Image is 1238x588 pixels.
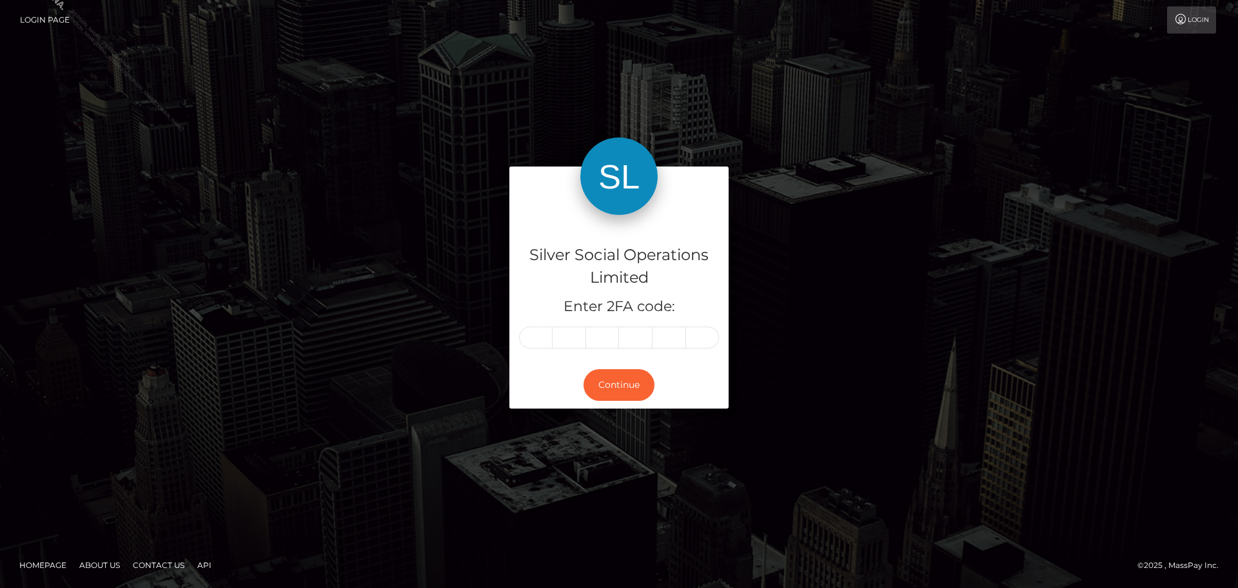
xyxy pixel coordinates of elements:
[14,555,72,575] a: Homepage
[580,137,658,215] img: Silver Social Operations Limited
[1137,558,1228,573] div: © 2025 , MassPay Inc.
[519,297,719,317] h5: Enter 2FA code:
[128,555,190,575] a: Contact Us
[584,369,654,401] button: Continue
[74,555,125,575] a: About Us
[192,555,217,575] a: API
[20,6,70,34] a: Login Page
[519,244,719,289] h4: Silver Social Operations Limited
[1167,6,1216,34] a: Login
